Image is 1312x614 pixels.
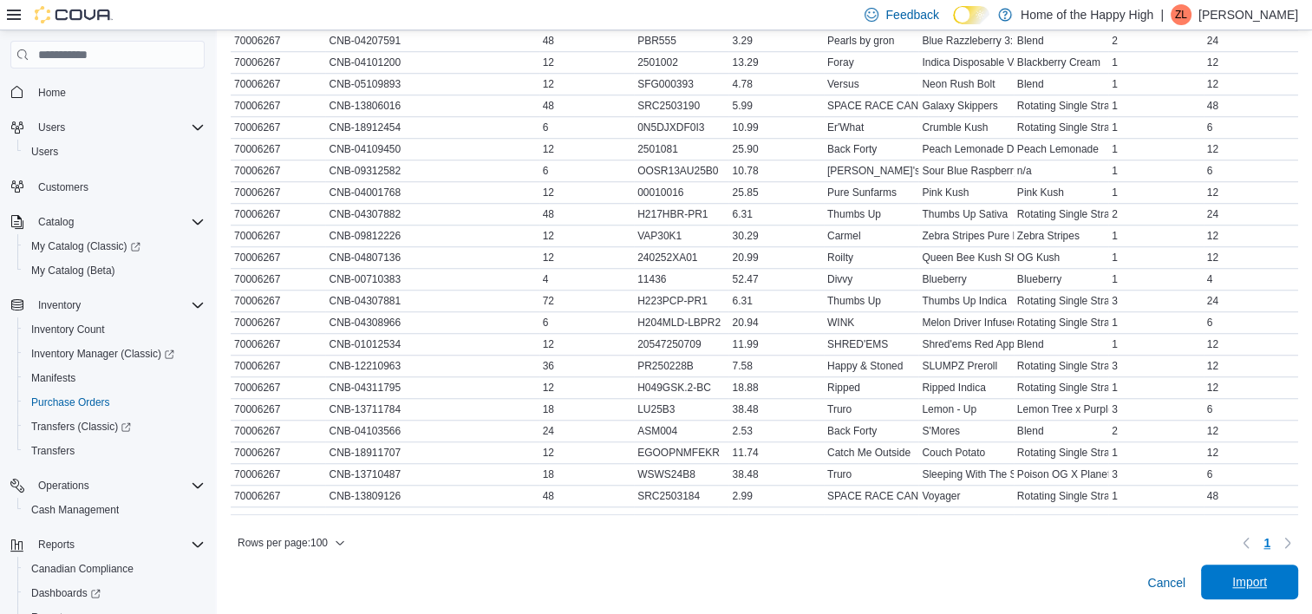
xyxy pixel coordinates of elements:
div: 0N5DJXDF0I3 [634,117,728,138]
a: My Catalog (Beta) [24,260,122,281]
div: 1 [1108,377,1203,398]
div: Rotating Single Strain [1014,291,1108,311]
div: WINK [824,312,918,333]
div: 2501002 [634,52,728,73]
div: Blend [1014,421,1108,441]
div: CNB-12210963 [325,356,539,376]
div: Rotating Single Strain [1014,377,1108,398]
span: Inventory [38,298,81,312]
a: Canadian Compliance [24,558,140,579]
div: 24 [1204,204,1298,225]
div: 48 [539,30,634,51]
a: Manifests [24,368,82,389]
div: 4 [1204,269,1298,290]
div: 2 [1108,204,1203,225]
div: Crumble Kush [918,117,1013,138]
a: Transfers (Classic) [17,415,212,439]
span: Inventory [31,295,205,316]
a: Customers [31,177,95,198]
span: Transfers (Classic) [24,416,205,437]
div: 00010016 [634,182,728,203]
span: Purchase Orders [24,392,205,413]
div: CNB-04101200 [325,52,539,73]
span: Inventory Manager (Classic) [31,347,174,361]
button: Inventory [31,295,88,316]
div: Blend [1014,74,1108,95]
div: 38.48 [728,464,823,485]
button: Canadian Compliance [17,557,212,581]
span: Manifests [24,368,205,389]
div: 70006267 [231,204,325,225]
div: Blend [1014,334,1108,355]
div: Couch Potato [918,442,1013,463]
div: 20.94 [728,312,823,333]
div: Roilty [824,247,918,268]
span: Reports [38,538,75,552]
div: OG Kush [1014,247,1108,268]
span: Transfers (Classic) [31,420,131,434]
div: CNB-13710487 [325,464,539,485]
div: Thumbs Up [824,204,918,225]
div: 12 [539,377,634,398]
div: Thumbs Up Sativa [918,204,1013,225]
div: SLUMPZ Preroll [918,356,1013,376]
span: Purchase Orders [31,395,110,409]
div: 12 [539,334,634,355]
div: 12 [1204,377,1298,398]
span: Users [38,121,65,134]
span: Manifests [31,371,75,385]
span: Transfers [31,444,75,458]
span: Users [24,141,205,162]
div: 70006267 [231,95,325,116]
button: Home [3,79,212,104]
a: My Catalog (Classic) [24,236,147,257]
div: CNB-04307881 [325,291,539,311]
div: 3.29 [728,30,823,51]
button: Operations [31,475,96,496]
div: 4 [539,269,634,290]
div: 70006267 [231,247,325,268]
span: Home [31,81,205,102]
button: Customers [3,174,212,199]
div: Lemon Tree x Purple Punch x Trop Cookies [1014,399,1108,420]
div: Rotating Single Strain [1014,117,1108,138]
div: Pearls by gron [824,30,918,51]
div: 70006267 [231,291,325,311]
a: Purchase Orders [24,392,117,413]
div: 70006267 [231,334,325,355]
span: Inventory Count [24,319,205,340]
div: Rotating Single Strain [1014,95,1108,116]
div: 70006267 [231,399,325,420]
div: 70006267 [231,74,325,95]
div: 1 [1108,139,1203,160]
div: Indica Disposable Vape Pen [918,52,1013,73]
div: Blueberry [1014,269,1108,290]
div: Peach Lemonade Disposable Vape Pen [918,139,1013,160]
div: 12 [539,74,634,95]
button: Manifests [17,366,212,390]
div: CNB-04308966 [325,312,539,333]
div: 52.47 [728,269,823,290]
span: My Catalog (Classic) [31,239,140,253]
div: 4.78 [728,74,823,95]
div: 7.58 [728,356,823,376]
div: CNB-04307882 [325,204,539,225]
div: LU25B3 [634,399,728,420]
div: Melon Driver Infused [GEOGRAPHIC_DATA] [918,312,1013,333]
div: Divvy [824,269,918,290]
div: Peach Lemonade [1014,139,1108,160]
div: OOSR13AU25B0 [634,160,728,181]
div: H049GSK.2-BC [634,377,728,398]
div: 6.31 [728,291,823,311]
div: 70006267 [231,269,325,290]
button: My Catalog (Beta) [17,258,212,283]
div: 70006267 [231,182,325,203]
span: My Catalog (Classic) [24,236,205,257]
span: 1 [1263,534,1270,552]
div: Galaxy Skippers [918,95,1013,116]
span: Dashboards [24,583,205,604]
button: Catalog [3,210,212,234]
span: Cash Management [31,503,119,517]
div: Zebra Stripes [1014,225,1108,246]
div: 36 [539,356,634,376]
